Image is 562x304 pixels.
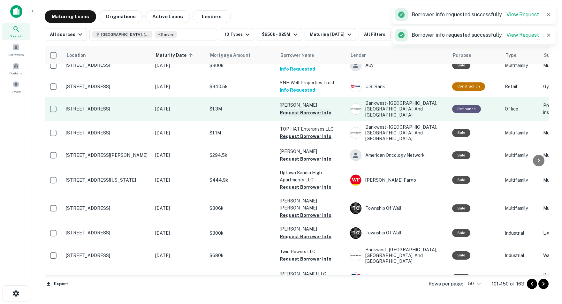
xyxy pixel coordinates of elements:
[280,65,315,73] button: Info Requested
[353,230,359,236] p: T O
[350,127,361,138] img: picture
[66,84,149,89] p: [STREET_ADDRESS]
[280,51,314,59] span: Borrower Name
[350,60,446,71] div: Ally
[155,205,203,212] p: [DATE]
[359,28,391,41] button: All Filters
[280,270,344,277] p: [PERSON_NAME] LLC
[66,253,149,258] p: [STREET_ADDRESS]
[2,41,30,58] a: Borrowers
[209,230,273,237] p: $300k
[45,10,96,23] button: Maturing Loans
[209,177,273,184] p: $444.9k
[280,148,344,155] p: [PERSON_NAME]
[527,279,537,289] button: Go to previous page
[280,133,331,140] button: Request Borrower Info
[193,10,231,23] button: Lenders
[506,32,539,38] a: View Request
[209,129,273,136] p: $1.1M
[155,62,203,69] p: [DATE]
[452,274,470,282] div: Sale
[99,10,143,23] button: Originations
[2,78,30,95] a: Saved
[280,233,331,240] button: Request Borrower Info
[452,151,470,159] div: Sale
[11,89,21,94] span: Saved
[220,28,254,41] button: 10 Types
[350,174,446,186] div: [PERSON_NAME] Fargo
[155,275,203,282] p: [DATE]
[350,149,446,161] div: American Oncology Network
[280,109,331,117] button: Request Borrower Info
[350,124,446,142] div: Bankwest - [GEOGRAPHIC_DATA], [GEOGRAPHIC_DATA], And [GEOGRAPHIC_DATA]
[209,252,273,259] p: $680k
[505,275,537,282] p: Retail
[10,5,22,18] img: capitalize-icon.png
[505,177,537,184] p: Multifamily
[280,197,344,211] p: [PERSON_NAME] [PERSON_NAME]
[351,51,366,59] span: Lender
[452,176,470,184] div: Sale
[280,211,331,219] button: Request Borrower Info
[66,62,149,68] p: [STREET_ADDRESS]
[45,28,87,41] button: All sources
[63,46,152,64] th: Location
[155,152,203,159] p: [DATE]
[158,32,174,37] span: +3 more
[502,46,540,64] th: Type
[210,51,259,59] span: Mortgage Amount
[280,169,344,183] p: Uptown Sandia High Apartments LLC
[505,83,537,90] p: Retail
[8,52,24,57] span: Borrowers
[492,280,524,288] p: 101–150 of 163
[350,250,361,261] img: picture
[2,60,30,77] a: Contacts
[101,32,149,37] span: [GEOGRAPHIC_DATA], [GEOGRAPHIC_DATA], [GEOGRAPHIC_DATA]
[505,205,537,212] p: Multifamily
[347,46,449,64] th: Lender
[353,205,359,212] p: T O
[350,227,446,239] div: Township Of Wall
[505,129,537,136] p: Multifamily
[350,247,446,264] div: Bankwest - [GEOGRAPHIC_DATA], [GEOGRAPHIC_DATA], And [GEOGRAPHIC_DATA]
[155,230,203,237] p: [DATE]
[350,175,361,186] img: picture
[145,10,190,23] button: Active Loans
[505,51,516,59] span: Type
[350,103,361,114] img: picture
[506,11,539,18] a: View Request
[209,275,273,282] p: $700k
[452,251,470,259] div: Sale
[66,152,149,158] p: [STREET_ADDRESS][PERSON_NAME]
[2,23,30,40] a: Search
[538,279,549,289] button: Go to next page
[453,51,471,59] span: Purpose
[452,129,470,137] div: Sale
[350,272,446,284] div: First-citizens Bank & Trust Company
[305,28,356,41] button: Maturing [DATE]
[155,177,203,184] p: [DATE]
[449,46,502,64] th: Purpose
[277,46,347,64] th: Borrower Name
[209,83,273,90] p: $940.5k
[429,280,463,288] p: Rows per page:
[155,105,203,112] p: [DATE]
[50,31,84,38] div: All sources
[66,230,149,236] p: [STREET_ADDRESS]
[155,129,203,136] p: [DATE]
[280,183,331,191] button: Request Borrower Info
[505,230,537,237] p: Industrial
[152,46,206,64] th: Maturity Date
[66,205,149,211] p: [STREET_ADDRESS]
[505,62,537,69] p: Multifamily
[66,130,149,136] p: [STREET_ADDRESS]
[452,229,470,237] div: Sale
[280,86,315,94] button: Info Requested
[45,279,70,289] button: Export
[350,100,446,118] div: Bankwest - [GEOGRAPHIC_DATA], [GEOGRAPHIC_DATA], And [GEOGRAPHIC_DATA]
[280,155,331,163] button: Request Borrower Info
[280,79,344,86] p: SNH Well Properties Trust
[350,273,361,284] img: picture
